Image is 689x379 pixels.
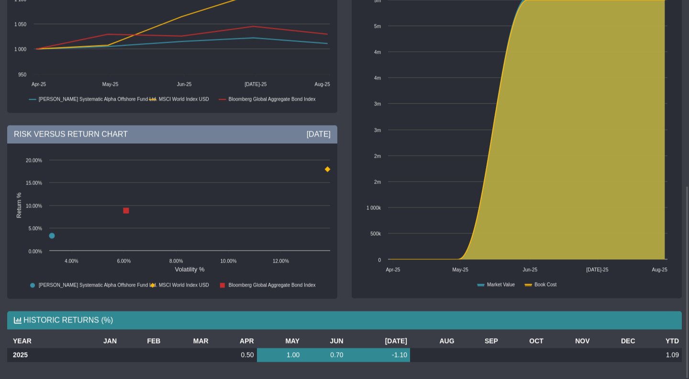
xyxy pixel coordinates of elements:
[593,334,638,348] th: DEC
[29,249,42,254] text: 0.00%
[587,267,609,272] text: [DATE]-25
[7,125,337,143] div: RISK VERSUS RETURN CHART
[374,101,381,106] text: 3m
[29,226,42,231] text: 5.00%
[177,81,192,87] text: Jun-25
[120,334,163,348] th: FEB
[211,348,257,362] td: 0.50
[457,334,501,348] th: SEP
[370,231,381,236] text: 500k
[102,81,119,87] text: May-25
[386,267,400,272] text: Apr-25
[315,81,331,87] text: Aug-25
[453,267,469,272] text: May-25
[163,334,211,348] th: MAR
[257,334,303,348] th: MAY
[374,179,381,184] text: 2m
[374,75,381,80] text: 4m
[302,334,346,348] th: JUN
[374,127,381,133] text: 3m
[546,334,593,348] th: NOV
[15,192,22,218] text: Return %
[229,282,316,287] text: Bloomberg Global Aggregate Bond Index
[39,282,157,287] text: [PERSON_NAME] Systematic Alpha Offshore Fund Ltd.
[302,348,346,362] td: 0.70
[638,334,682,348] th: YTD
[534,282,556,287] text: Book Cost
[18,72,26,77] text: 950
[346,348,410,362] td: -1.10
[501,334,546,348] th: OCT
[374,23,381,29] text: 5m
[367,205,381,210] text: 1 000k
[221,258,237,264] text: 10.00%
[175,265,205,273] text: Volatility %
[273,258,289,264] text: 12.00%
[374,153,381,159] text: 2m
[117,258,131,264] text: 6.00%
[7,334,76,348] th: YEAR
[26,180,42,185] text: 15.00%
[487,282,515,287] text: Market Value
[522,267,537,272] text: Jun-25
[378,257,381,263] text: 0
[7,311,682,329] div: HISTORIC RETURNS (%)
[65,258,78,264] text: 4.00%
[410,334,457,348] th: AUG
[257,348,303,362] td: 1.00
[159,96,209,102] text: MSCI World Index USD
[229,96,316,102] text: Bloomberg Global Aggregate Bond Index
[7,348,76,362] th: 2025
[159,282,209,287] text: MSCI World Index USD
[638,348,682,362] td: 1.09
[346,334,410,348] th: [DATE]
[244,81,267,87] text: [DATE]-25
[307,129,331,139] div: [DATE]
[14,22,26,27] text: 1 050
[39,96,157,102] text: [PERSON_NAME] Systematic Alpha Offshore Fund Ltd.
[652,267,668,272] text: Aug-25
[211,334,257,348] th: APR
[26,158,42,163] text: 20.00%
[26,203,42,208] text: 10.00%
[76,334,120,348] th: JAN
[169,258,183,264] text: 8.00%
[14,46,26,52] text: 1 000
[374,49,381,55] text: 4m
[32,81,46,87] text: Apr-25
